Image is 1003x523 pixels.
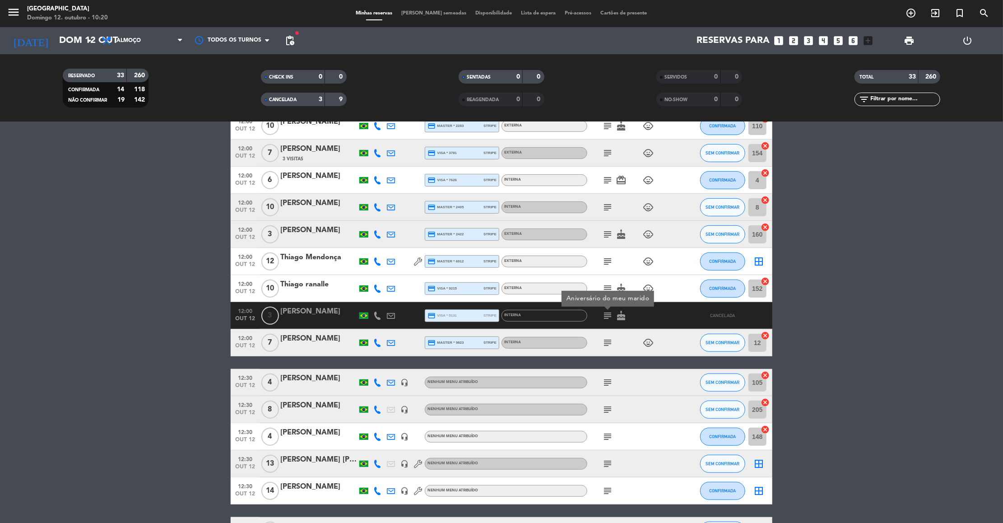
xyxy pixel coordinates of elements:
[427,122,436,130] i: credit_card
[261,225,279,243] span: 3
[700,307,745,325] button: CANCELADA
[602,310,613,321] i: subject
[261,455,279,473] span: 13
[761,168,770,177] i: cancel
[504,286,522,290] span: Externa
[863,35,874,47] i: add_box
[517,11,561,16] span: Lista de espera
[537,74,543,80] strong: 0
[602,377,613,388] i: subject
[427,407,478,411] span: Nenhum menu atribuído
[234,464,256,474] span: out 12
[400,433,409,441] i: headset_mic
[427,149,457,157] span: visa * 3781
[643,229,654,240] i: child_care
[537,96,543,103] strong: 0
[954,8,965,19] i: turned_in_not
[7,5,20,22] button: menu
[602,486,613,496] i: subject
[261,374,279,392] span: 4
[427,230,436,238] i: credit_card
[280,252,357,263] div: Thiago Mendonça
[234,289,256,299] span: out 12
[870,94,940,104] input: Filtrar por nome...
[234,410,256,420] span: out 12
[280,427,357,439] div: [PERSON_NAME]
[234,197,256,207] span: 12:00
[700,252,745,271] button: CONFIRMADA
[925,74,938,80] strong: 260
[234,383,256,393] span: out 12
[467,75,491,79] span: SENTADAS
[833,35,845,47] i: looks_5
[706,340,740,345] span: SEM CONFIRMAR
[427,489,478,492] span: Nenhum menu atribuído
[280,116,357,128] div: [PERSON_NAME]
[427,434,478,438] span: Nenhum menu atribuído
[700,334,745,352] button: SEM CONFIRMAR
[504,259,522,263] span: Externa
[234,316,256,326] span: out 12
[909,74,916,80] strong: 33
[706,407,740,412] span: SEM CONFIRMAR
[753,256,764,267] i: border_all
[706,380,740,385] span: SEM CONFIRMAR
[616,121,627,131] i: cake
[602,256,613,267] i: subject
[283,155,303,163] span: 3 Visitas
[710,259,736,264] span: CONFIRMADA
[905,8,916,19] i: add_circle_outline
[234,399,256,410] span: 12:30
[234,143,256,153] span: 12:00
[979,8,989,19] i: search
[280,306,357,318] div: [PERSON_NAME]
[753,458,764,469] i: border_all
[427,380,478,384] span: Nenhum menu atribuído
[280,279,357,290] div: Thiago ranalle
[234,234,256,245] span: out 12
[700,428,745,446] button: CONFIRMADA
[710,488,736,493] span: CONFIRMADA
[602,229,613,240] i: subject
[761,425,770,434] i: cancel
[68,74,95,78] span: RESERVADO
[643,283,654,294] i: child_care
[261,482,279,500] span: 14
[234,437,256,447] span: out 12
[234,261,256,272] span: out 12
[596,11,652,16] span: Cartões de presente
[427,339,436,347] i: credit_card
[643,175,654,186] i: child_care
[930,8,941,19] i: exit_to_app
[261,198,279,216] span: 10
[962,35,973,46] i: power_settings_new
[427,285,436,293] i: credit_card
[706,150,740,155] span: SEM CONFIRMAR
[616,229,627,240] i: cake
[706,461,740,466] span: SEM CONFIRMAR
[710,177,736,182] span: CONFIRMADA
[643,121,654,131] i: child_care
[68,98,107,103] span: NÃO CONFIRMAR
[261,428,279,446] span: 4
[700,482,745,500] button: CONFIRMADA
[427,312,436,320] i: credit_card
[467,98,499,102] span: REAGENDADA
[234,453,256,464] span: 12:30
[471,11,517,16] span: Disponibilidade
[803,35,815,47] i: looks_3
[352,11,397,16] span: Minhas reservas
[567,294,650,304] div: Aniversário do meu marido
[280,170,357,182] div: [PERSON_NAME]
[735,96,740,103] strong: 0
[234,343,256,353] span: out 12
[700,144,745,162] button: SEM CONFIRMAR
[706,205,740,210] span: SEM CONFIRMAR
[427,462,478,465] span: Nenhum menu atribuído
[904,35,915,46] span: print
[319,74,322,80] strong: 0
[427,176,457,184] span: visa * 7626
[700,401,745,419] button: SEM CONFIRMAR
[483,285,497,291] span: stripe
[427,257,464,266] span: master * 6912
